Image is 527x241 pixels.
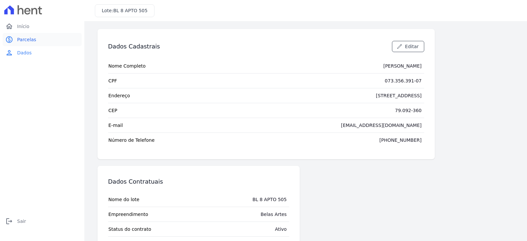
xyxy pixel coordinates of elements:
div: [EMAIL_ADDRESS][DOMAIN_NAME] [341,122,422,129]
span: Nome do lote [108,196,139,203]
a: Editar [392,41,424,52]
i: logout [5,217,13,225]
span: Status do contrato [108,226,151,232]
a: personDados [3,46,82,59]
span: Nome Completo [108,63,146,69]
span: Início [17,23,29,30]
h3: Lote: [102,7,148,14]
div: 79.092-360 [395,107,422,114]
a: paidParcelas [3,33,82,46]
div: [PERSON_NAME] [383,63,422,69]
h3: Dados Cadastrais [108,43,160,50]
span: CEP [108,107,117,114]
h3: Dados Contratuais [108,178,163,186]
span: Empreendimento [108,211,148,218]
span: E-mail [108,122,123,129]
div: BL 8 APTO 505 [252,196,287,203]
span: BL 8 APTO 505 [113,8,148,13]
div: [PHONE_NUMBER] [379,137,422,143]
span: Editar [405,43,419,50]
div: Ativo [275,226,287,232]
span: Dados [17,49,32,56]
i: person [5,49,13,57]
span: Endereço [108,92,130,99]
i: home [5,22,13,30]
div: Belas Artes [261,211,287,218]
a: homeInício [3,20,82,33]
i: paid [5,36,13,44]
span: Parcelas [17,36,36,43]
div: [STREET_ADDRESS] [376,92,422,99]
span: CPF [108,77,117,84]
div: 073.356.391-07 [385,77,422,84]
span: Sair [17,218,26,225]
a: logoutSair [3,215,82,228]
span: Número de Telefone [108,137,154,143]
